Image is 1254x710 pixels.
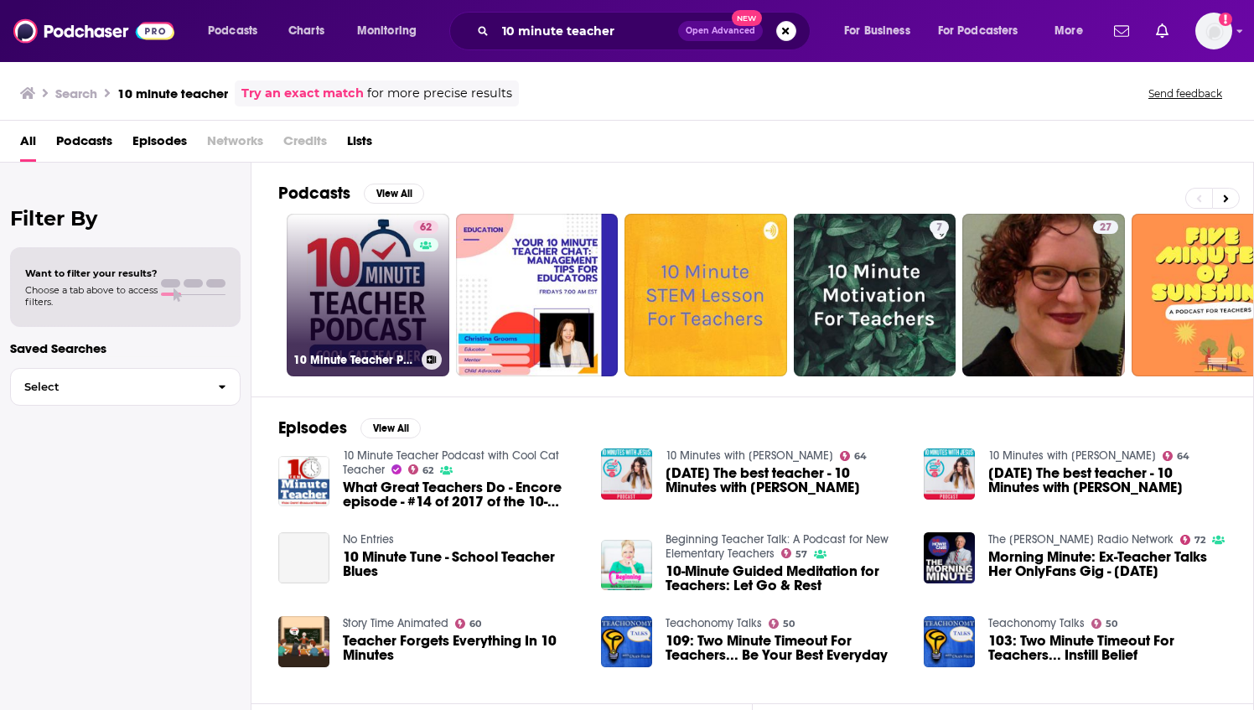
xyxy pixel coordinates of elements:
span: Monitoring [357,19,417,43]
span: Open Advanced [686,27,755,35]
a: Teacher Forgets Everything In 10 Minutes [343,634,581,662]
a: Teachonomy Talks [988,616,1085,630]
span: 62 [422,467,433,474]
a: 6210 Minute Teacher Podcast with Cool Cat Teacher [287,214,449,376]
button: open menu [832,18,931,44]
a: 27 [1093,220,1118,234]
a: 72 [1180,535,1206,545]
span: Logged in as WE_Broadcast [1195,13,1232,49]
img: What Great Teachers Do - Encore episode - #14 of 2017 of the 10-Minute Teacher [278,456,329,507]
span: Episodes [132,127,187,162]
img: Teacher Forgets Everything In 10 Minutes [278,616,329,667]
span: Morning Minute: Ex-Teacher Talks Her OnlyFans Gig - [DATE] [988,550,1226,578]
a: Charts [277,18,334,44]
a: 64 [840,451,868,461]
span: For Podcasters [938,19,1018,43]
span: 62 [420,220,432,236]
span: More [1054,19,1083,43]
a: 10 Minute Tune - School Teacher Blues [343,550,581,578]
a: Beginning Teacher Talk: A Podcast for New Elementary Teachers [666,532,889,561]
a: 12-10-2019 The best teacher - 10 Minutes with Jesus [988,466,1226,495]
button: open menu [196,18,279,44]
h3: 10 Minute Teacher Podcast with Cool Cat Teacher [293,353,415,367]
h2: Podcasts [278,183,350,204]
a: 50 [1091,619,1118,629]
a: 64 [1163,451,1190,461]
a: 109: Two Minute Timeout For Teachers... Be Your Best Everyday [666,634,904,662]
a: Story Time Animated [343,616,448,630]
a: 10 Minute Teacher Podcast with Cool Cat Teacher [343,448,559,477]
span: 27 [1100,220,1111,236]
a: Show notifications dropdown [1107,17,1136,45]
a: 62 [408,464,434,474]
h2: Episodes [278,417,347,438]
img: 12-10-2019 The best teacher - 10 Minutes with Jesus [924,448,975,500]
a: 10 Minutes with Jesus [666,448,833,463]
span: Podcasts [208,19,257,43]
span: [DATE] The best teacher - 10 Minutes with [PERSON_NAME] [988,466,1226,495]
button: open menu [345,18,438,44]
button: Show profile menu [1195,13,1232,49]
span: 57 [795,551,807,558]
span: Credits [283,127,327,162]
h3: Search [55,86,97,101]
a: EpisodesView All [278,417,421,438]
span: 64 [1177,453,1189,460]
button: Select [10,368,241,406]
img: Podchaser - Follow, Share and Rate Podcasts [13,15,174,47]
button: View All [360,418,421,438]
a: Lists [347,127,372,162]
a: Morning Minute: Ex-Teacher Talks Her OnlyFans Gig - 10.25.23 [988,550,1226,578]
a: 60 [455,619,482,629]
span: for more precise results [367,84,512,103]
span: [DATE] The best teacher - 10 Minutes with [PERSON_NAME] [666,466,904,495]
button: Send feedback [1143,86,1227,101]
button: open menu [927,18,1043,44]
span: For Business [844,19,910,43]
span: Charts [288,19,324,43]
a: PodcastsView All [278,183,424,204]
svg: Add a profile image [1219,13,1232,26]
a: 62 [413,220,438,234]
a: Show notifications dropdown [1149,17,1175,45]
a: 50 [769,619,795,629]
a: 7 [930,220,949,234]
span: Want to filter your results? [25,267,158,279]
a: 27 [962,214,1125,376]
a: 10-Minute Guided Meditation for Teachers: Let Go & Rest [666,564,904,593]
span: 50 [1106,620,1117,628]
img: 103: Two Minute Timeout For Teachers... Instill Belief [924,616,975,667]
span: 7 [936,220,942,236]
a: What Great Teachers Do - Encore episode - #14 of 2017 of the 10-Minute Teacher [343,480,581,509]
h3: 10 minute teacher [117,86,228,101]
button: Open AdvancedNew [678,21,763,41]
img: 109: Two Minute Timeout For Teachers... Be Your Best Everyday [601,616,652,667]
a: Try an exact match [241,84,364,103]
span: Choose a tab above to access filters. [25,284,158,308]
button: open menu [1043,18,1104,44]
img: 10-Minute Guided Meditation for Teachers: Let Go & Rest [601,540,652,591]
span: Select [11,381,205,392]
img: 12-10-2019 The best teacher - 10 Minutes with Jesus [601,448,652,500]
span: All [20,127,36,162]
a: 57 [781,548,808,558]
input: Search podcasts, credits, & more... [495,18,678,44]
img: Morning Minute: Ex-Teacher Talks Her OnlyFans Gig - 10.25.23 [924,532,975,583]
span: 64 [854,453,867,460]
a: Teachonomy Talks [666,616,762,630]
div: Search podcasts, credits, & more... [465,12,826,50]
